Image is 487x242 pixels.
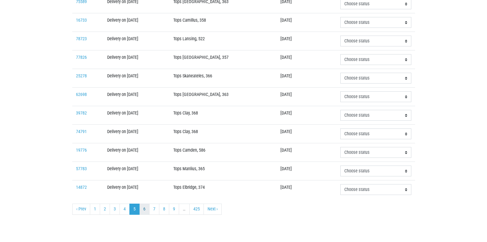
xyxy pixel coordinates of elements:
[204,204,222,215] a: next
[103,106,170,125] td: Delivery on [DATE]
[277,143,337,162] td: [DATE]
[76,36,87,41] a: 78723
[76,55,87,60] a: 77826
[110,204,120,215] a: 3
[76,148,87,153] a: 19776
[76,166,87,171] a: 57783
[170,125,277,143] td: Tops Clay, 368
[277,125,337,143] td: [DATE]
[149,204,159,215] a: 7
[277,50,337,69] td: [DATE]
[170,162,277,180] td: Tops Manlius, 365
[139,204,149,215] a: 6
[103,143,170,162] td: Delivery on [DATE]
[103,88,170,106] td: Delivery on [DATE]
[76,129,87,134] a: 74791
[277,106,337,125] td: [DATE]
[170,32,277,50] td: Tops Lansing, 522
[129,204,140,215] a: 5
[76,110,87,116] a: 39782
[103,162,170,180] td: Delivery on [DATE]
[159,204,169,215] a: 8
[170,13,277,32] td: Tops Camillus, 358
[103,180,170,199] td: Delivery on [DATE]
[103,50,170,69] td: Delivery on [DATE]
[170,88,277,106] td: Tops [GEOGRAPHIC_DATA], 363
[277,32,337,50] td: [DATE]
[103,13,170,32] td: Delivery on [DATE]
[277,88,337,106] td: [DATE]
[170,180,277,199] td: Tops Elbridge, 374
[120,204,130,215] a: 4
[170,143,277,162] td: Tops Camden, 586
[76,18,87,23] a: 16733
[277,162,337,180] td: [DATE]
[72,204,415,215] nav: pager
[103,32,170,50] td: Delivery on [DATE]
[100,204,110,215] a: 2
[170,50,277,69] td: Tops [GEOGRAPHIC_DATA], 357
[277,180,337,199] td: [DATE]
[103,69,170,88] td: Delivery on [DATE]
[76,92,87,97] a: 62698
[76,185,87,190] a: 14872
[170,106,277,125] td: Tops Clay, 368
[169,204,179,215] a: 9
[103,125,170,143] td: Delivery on [DATE]
[76,73,87,79] a: 25278
[277,69,337,88] td: [DATE]
[277,13,337,32] td: [DATE]
[90,204,100,215] a: 1
[72,204,90,215] a: previous
[170,69,277,88] td: Tops Skaneateles, 366
[189,204,204,215] a: 425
